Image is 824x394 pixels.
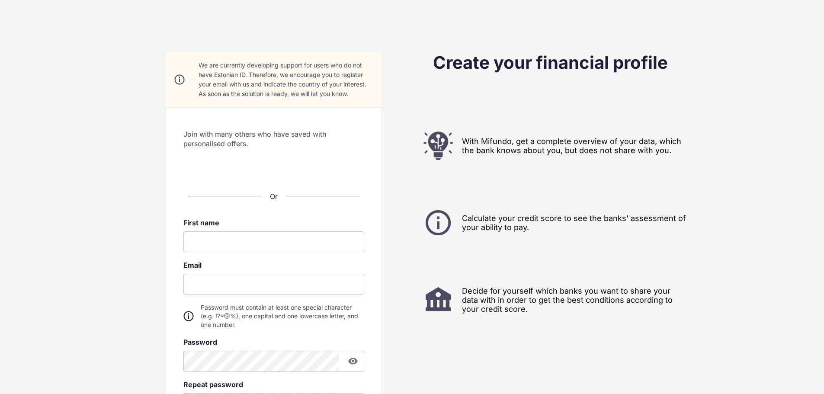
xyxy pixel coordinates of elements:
span: Or [270,192,278,201]
span: Password must contain at least one special character (e.g. !?*@%), one capital and one lowercase ... [201,303,364,329]
img: lightbulb.png [423,131,453,161]
iframe: Sisselogimine Google'i nupu abil [200,156,347,175]
div: Calculate your credit score to see the banks' assessment of your ability to pay. [412,208,689,238]
div: Decide for yourself which banks you want to share your data with in order to get the best conditi... [412,285,689,315]
h1: Create your financial profile [414,52,687,74]
div: With Mifundo, get a complete overview of your data, which the bank knows about you, but does not ... [412,131,689,161]
span: Join with many others who have saved with personalised offers. [183,129,364,148]
div: We are currently developing support for users who do not have Estonian ID. Therefore, we encourag... [199,61,373,99]
img: bank.png [423,285,453,315]
label: Password [183,338,364,346]
label: Repeat password [183,380,364,389]
img: info.png [423,208,453,238]
label: Email [183,261,364,269]
label: First name [183,218,364,227]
